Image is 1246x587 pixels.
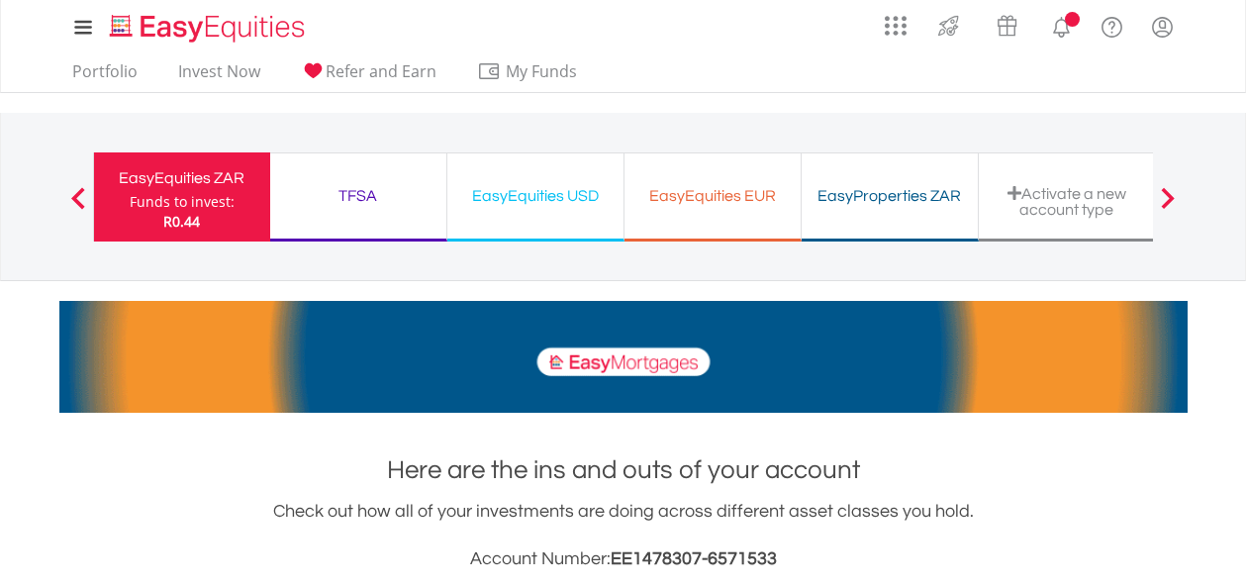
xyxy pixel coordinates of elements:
[1087,5,1137,45] a: FAQ's and Support
[106,164,258,192] div: EasyEquities ZAR
[106,12,313,45] img: EasyEquities_Logo.png
[991,10,1023,42] img: vouchers-v2.svg
[1137,5,1188,49] a: My Profile
[64,61,145,92] a: Portfolio
[59,545,1188,573] h3: Account Number:
[1036,5,1087,45] a: Notifications
[991,185,1143,218] div: Activate a new account type
[885,15,907,37] img: grid-menu-icon.svg
[611,549,777,568] span: EE1478307-6571533
[293,61,444,92] a: Refer and Earn
[282,182,434,210] div: TFSA
[477,58,607,84] span: My Funds
[163,212,200,231] span: R0.44
[326,60,436,82] span: Refer and Earn
[130,192,235,212] div: Funds to invest:
[59,452,1188,488] h1: Here are the ins and outs of your account
[814,182,966,210] div: EasyProperties ZAR
[636,182,789,210] div: EasyEquities EUR
[59,301,1188,413] img: EasyMortage Promotion Banner
[872,5,919,37] a: AppsGrid
[459,182,612,210] div: EasyEquities USD
[170,61,268,92] a: Invest Now
[932,10,965,42] img: thrive-v2.svg
[978,5,1036,42] a: Vouchers
[102,5,313,45] a: Home page
[59,498,1188,573] div: Check out how all of your investments are doing across different asset classes you hold.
